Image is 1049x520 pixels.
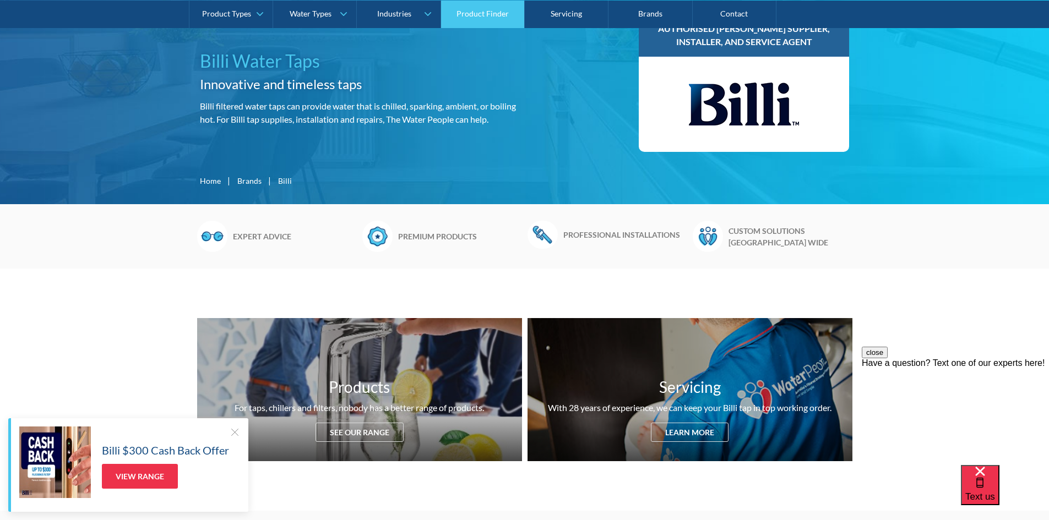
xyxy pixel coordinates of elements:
[226,174,232,187] div: |
[650,22,839,48] h3: Authorised [PERSON_NAME] supplier, installer, and service agent
[200,175,221,187] a: Home
[329,375,390,398] h3: Products
[548,401,831,414] div: With 28 years of experience, we can keep your Billi tap in top working order.
[278,175,292,187] div: Billi
[377,9,411,18] div: Industries
[233,231,357,242] h6: Expert advice
[102,464,178,489] a: View Range
[689,68,799,141] img: Billi
[102,442,229,458] h5: Billi $300 Cash Back Offer
[290,9,331,18] div: Water Types
[528,221,558,248] img: Wrench
[200,100,520,126] p: Billi filtered water taps can provide water that is chilled, sparking, ambient, or boiling hot. F...
[693,221,723,251] img: Waterpeople Symbol
[202,9,251,18] div: Product Types
[19,426,91,498] img: Billi $300 Cash Back Offer
[200,48,520,74] h1: Billi Water Taps
[961,465,1049,520] iframe: podium webchat widget bubble
[563,229,687,240] h6: Professional installations
[235,401,484,414] div: For taps, chillers and filters, nobody has a better range of products.
[659,375,721,398] h3: Servicing
[200,74,520,94] h2: Innovative and timeless taps
[316,423,404,442] div: See our range
[398,231,522,242] h6: Premium products
[197,221,227,251] img: Glasses
[197,318,522,461] a: ProductsFor taps, chillers and filters, nobody has a better range of products.See our range
[729,225,852,248] h6: Custom solutions [GEOGRAPHIC_DATA] wide
[267,174,273,187] div: |
[651,423,729,442] div: Learn more
[862,347,1049,479] iframe: podium webchat widget prompt
[237,175,262,187] a: Brands
[528,318,852,461] a: ServicingWith 28 years of experience, we can keep your Billi tap in top working order.Learn more
[362,221,393,251] img: Badge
